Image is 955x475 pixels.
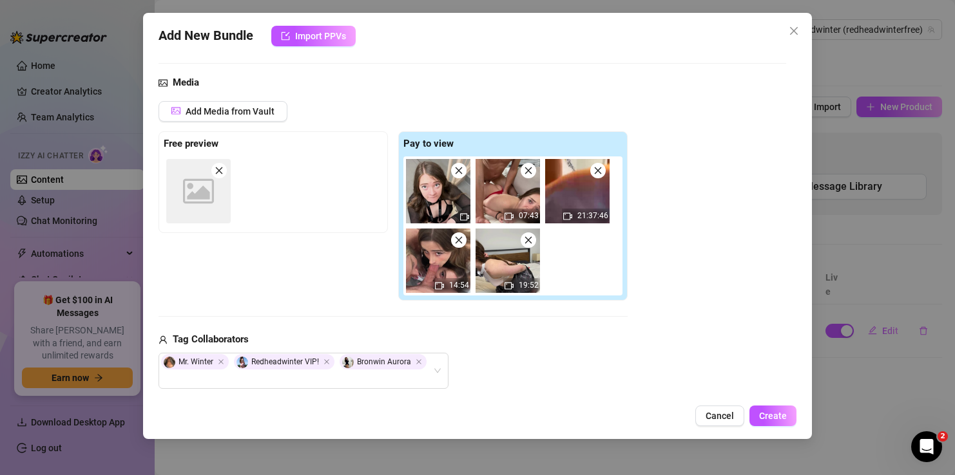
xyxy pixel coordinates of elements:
[159,332,168,348] span: user
[784,21,804,41] button: Close
[271,26,356,46] button: Import PPVs
[454,166,463,175] span: close
[159,26,253,46] span: Add New Bundle
[784,26,804,36] span: Close
[416,359,422,365] span: Close
[759,411,787,421] span: Create
[545,159,610,223] div: 21:37:46
[236,357,248,368] img: avatar.jpg
[938,431,948,442] span: 2
[406,228,470,293] img: media
[340,354,427,369] span: Bronwin Aurora
[403,138,454,149] strong: Pay to view
[505,212,514,221] span: video-camera
[593,166,603,175] span: close
[545,159,610,223] img: media
[323,359,330,365] span: Close
[505,281,514,290] span: video-camera
[161,354,229,369] span: Mr. Winter
[476,159,540,223] div: 07:43
[460,212,469,221] span: video-camera
[476,228,540,293] img: media
[281,32,290,41] span: import
[406,228,470,293] div: 14:54
[449,281,469,290] span: 14:54
[215,166,224,175] span: close
[159,101,287,122] button: Add Media from Vault
[173,333,249,345] strong: Tag Collaborators
[911,431,942,462] iframe: Intercom live chat
[173,77,199,88] strong: Media
[159,75,168,91] span: picture
[524,166,533,175] span: close
[435,281,444,290] span: video-camera
[406,159,470,223] img: media
[476,228,540,293] div: 19:52
[164,357,175,368] img: avatar.jpg
[706,411,734,421] span: Cancel
[577,211,608,220] span: 21:37:46
[164,138,218,149] strong: Free preview
[476,159,540,223] img: media
[218,359,224,365] span: Close
[789,26,799,36] span: close
[695,405,744,426] button: Cancel
[171,106,180,115] span: picture
[186,106,275,116] span: Add Media from Vault
[524,236,533,245] span: close
[519,211,539,220] span: 07:43
[234,354,334,369] span: Redheadwinter VIP!
[295,31,346,41] span: Import PPVs
[454,236,463,245] span: close
[342,357,354,368] img: avatar.jpg
[749,405,796,426] button: Create
[519,281,539,290] span: 19:52
[563,212,572,221] span: video-camera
